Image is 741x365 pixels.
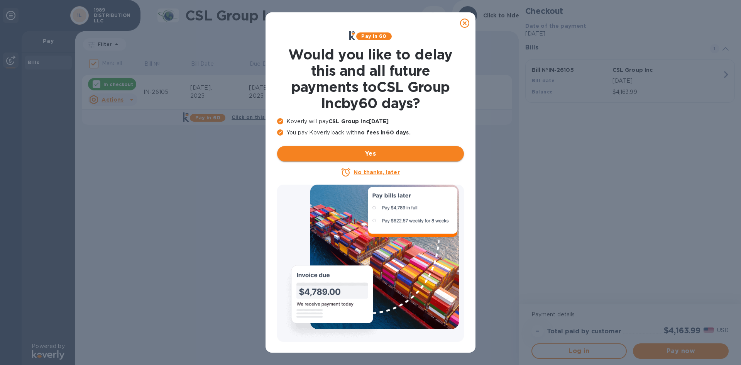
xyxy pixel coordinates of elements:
h1: Would you like to delay this and all future payments to CSL Group Inc by 60 days ? [277,46,464,111]
b: no fees in 60 days . [357,129,410,136]
p: You pay Koverly back with [277,129,464,137]
p: Koverly will pay [277,117,464,126]
b: CSL Group Inc [DATE] [328,118,389,124]
button: Yes [277,146,464,161]
span: Yes [283,149,458,158]
u: No thanks, later [354,169,399,175]
b: Pay in 60 [361,33,386,39]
